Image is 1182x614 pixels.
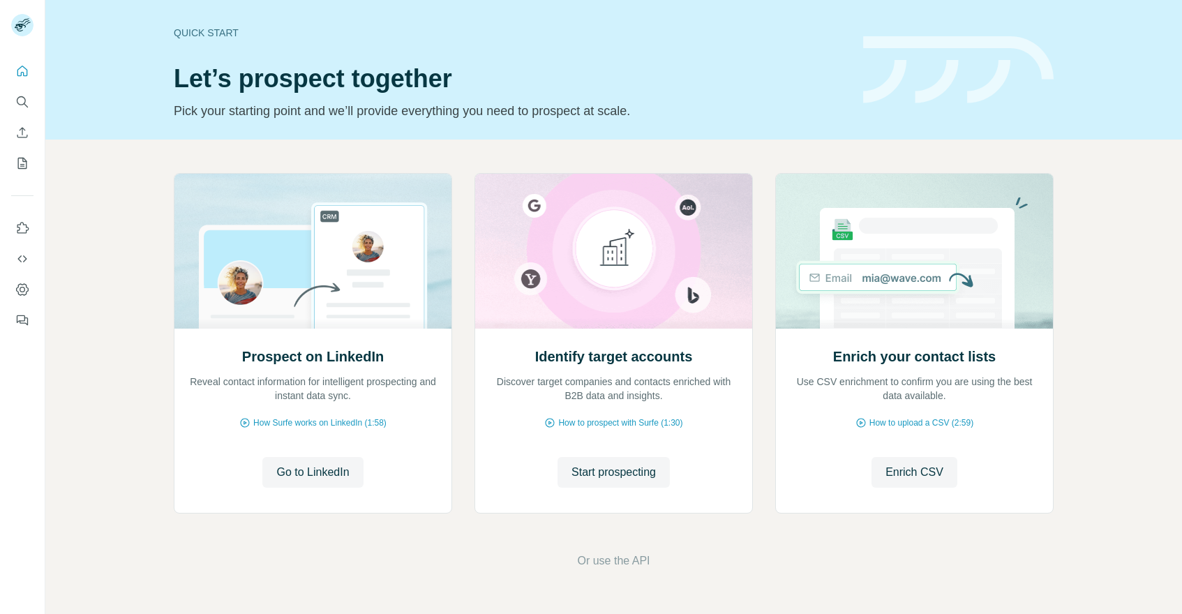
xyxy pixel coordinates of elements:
h2: Enrich your contact lists [833,347,996,366]
h2: Identify target accounts [535,347,693,366]
button: Start prospecting [558,457,670,488]
button: Use Surfe API [11,246,33,271]
button: Enrich CSV [11,120,33,145]
button: Feedback [11,308,33,333]
span: Go to LinkedIn [276,464,349,481]
button: My lists [11,151,33,176]
img: Prospect on LinkedIn [174,174,452,329]
button: Or use the API [577,553,650,569]
span: Start prospecting [571,464,656,481]
h2: Prospect on LinkedIn [242,347,384,366]
p: Discover target companies and contacts enriched with B2B data and insights. [489,375,738,403]
button: Dashboard [11,277,33,302]
img: banner [863,36,1054,104]
p: Reveal contact information for intelligent prospecting and instant data sync. [188,375,437,403]
button: Use Surfe on LinkedIn [11,216,33,241]
button: Enrich CSV [871,457,957,488]
span: How to prospect with Surfe (1:30) [558,417,682,429]
img: Enrich your contact lists [775,174,1054,329]
div: Quick start [174,26,846,40]
h1: Let’s prospect together [174,65,846,93]
span: How to upload a CSV (2:59) [869,417,973,429]
span: How Surfe works on LinkedIn (1:58) [253,417,387,429]
button: Search [11,89,33,114]
p: Use CSV enrichment to confirm you are using the best data available. [790,375,1039,403]
p: Pick your starting point and we’ll provide everything you need to prospect at scale. [174,101,846,121]
span: Enrich CSV [885,464,943,481]
img: Identify target accounts [474,174,753,329]
button: Go to LinkedIn [262,457,363,488]
button: Quick start [11,59,33,84]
